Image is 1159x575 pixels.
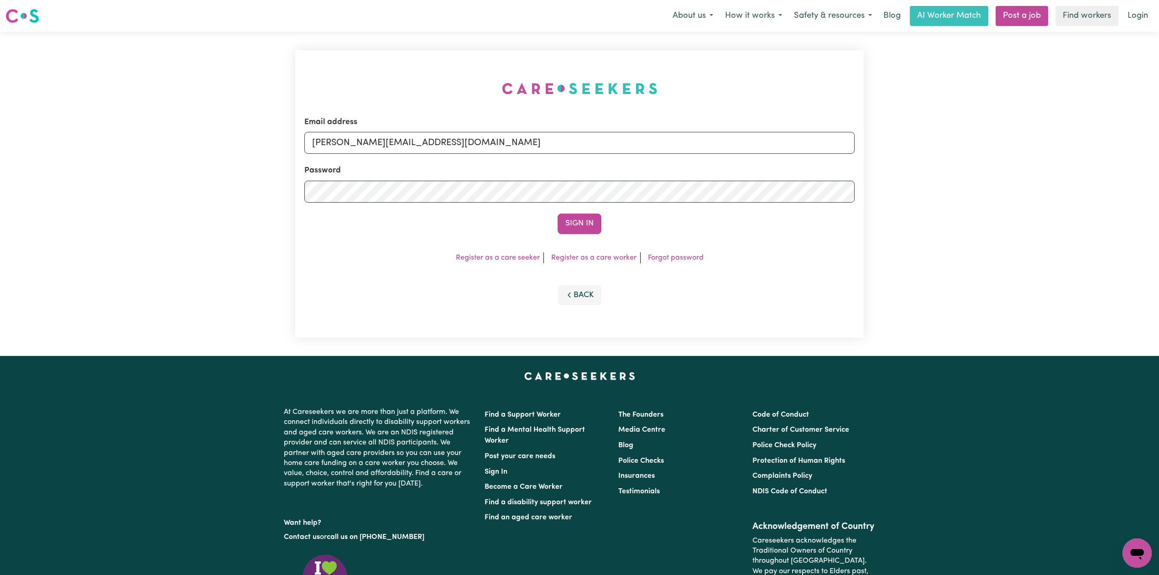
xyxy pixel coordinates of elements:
a: Charter of Customer Service [752,426,849,434]
button: About us [667,6,719,26]
a: Protection of Human Rights [752,457,845,465]
a: Careseekers logo [5,5,39,26]
label: Email address [304,116,357,128]
a: Complaints Policy [752,472,812,480]
a: Media Centre [618,426,665,434]
button: How it works [719,6,788,26]
a: The Founders [618,411,663,418]
a: Careseekers home page [524,372,635,380]
a: Contact us [284,533,320,541]
a: call us on [PHONE_NUMBER] [327,533,424,541]
iframe: Button to launch messaging window [1122,538,1152,568]
a: Insurances [618,472,655,480]
a: Login [1122,6,1154,26]
a: NDIS Code of Conduct [752,488,827,495]
a: Sign In [485,468,507,476]
a: Register as a care worker [551,254,637,261]
a: Find a disability support worker [485,499,592,506]
h2: Acknowledgement of Country [752,521,875,532]
a: Post a job [996,6,1048,26]
a: Find a Support Worker [485,411,561,418]
a: Code of Conduct [752,411,809,418]
img: Careseekers logo [5,8,39,24]
label: Password [304,165,341,177]
a: Forgot password [648,254,704,261]
button: Back [558,285,601,305]
a: Register as a care seeker [456,254,540,261]
a: Find a Mental Health Support Worker [485,426,585,444]
a: Blog [878,6,906,26]
button: Sign In [558,214,601,234]
a: AI Worker Match [910,6,988,26]
a: Become a Care Worker [485,483,563,491]
a: Find workers [1055,6,1118,26]
p: Want help? [284,514,474,528]
button: Safety & resources [788,6,878,26]
a: Testimonials [618,488,660,495]
a: Post your care needs [485,453,555,460]
a: Police Checks [618,457,664,465]
input: Email address [304,132,855,154]
p: At Careseekers we are more than just a platform. We connect individuals directly to disability su... [284,403,474,492]
a: Blog [618,442,633,449]
a: Police Check Policy [752,442,816,449]
p: or [284,528,474,546]
a: Find an aged care worker [485,514,572,521]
